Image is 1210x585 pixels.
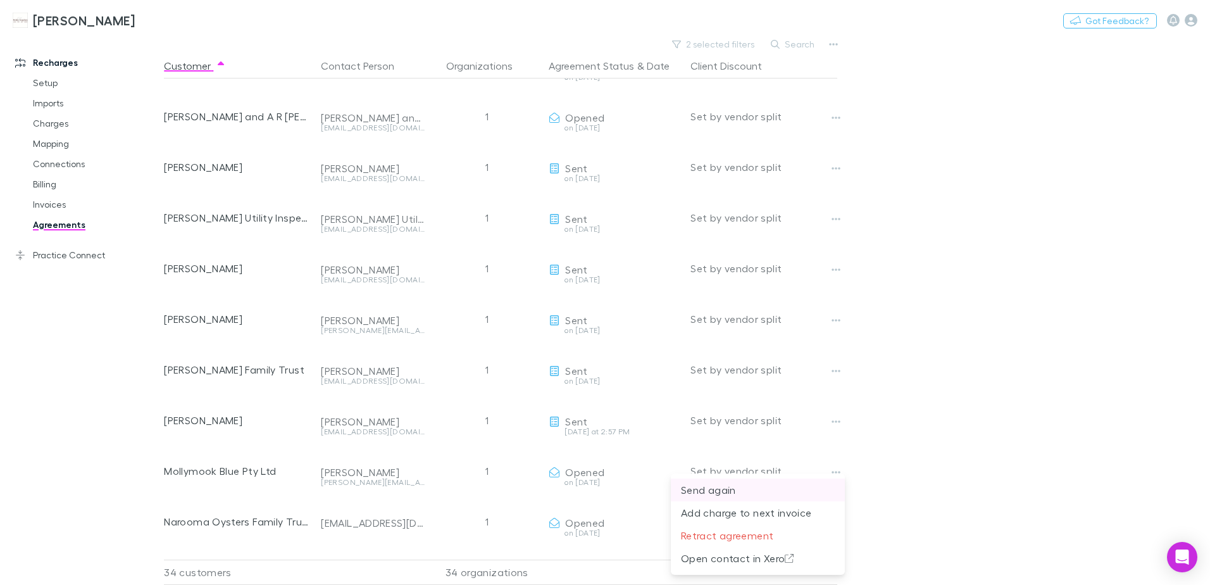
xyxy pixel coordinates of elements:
[681,528,835,543] p: Retract agreement
[671,501,845,524] li: Add charge to next invoice
[671,547,845,570] li: Open contact in Xero
[681,551,835,566] p: Open contact in Xero
[671,551,845,563] a: Open contact in Xero
[681,482,835,498] p: Send again
[681,505,835,520] p: Add charge to next invoice
[1167,542,1197,572] div: Open Intercom Messenger
[671,479,845,501] li: Send again
[671,524,845,547] li: Retract agreement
